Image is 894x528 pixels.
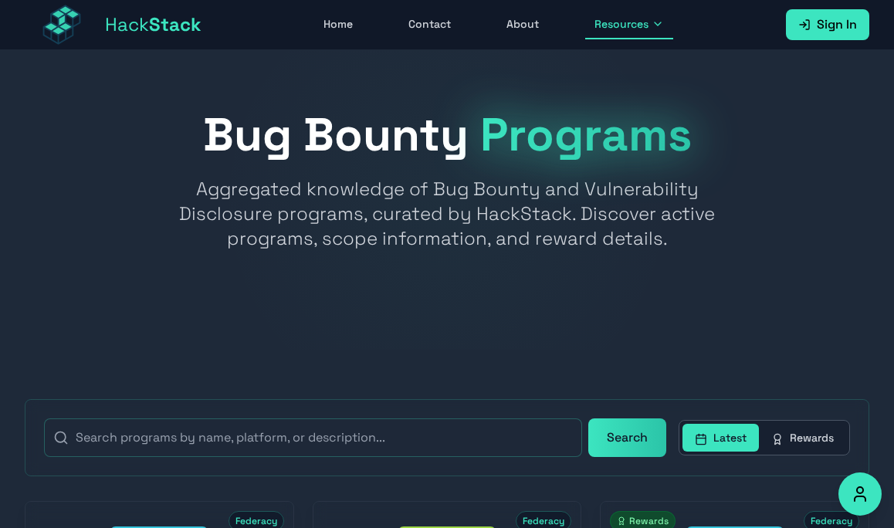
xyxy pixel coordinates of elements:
[585,10,673,39] button: Resources
[594,16,648,32] span: Resources
[149,12,201,36] span: Stack
[759,424,846,452] button: Rewards
[786,9,869,40] a: Sign In
[838,472,882,516] button: Accessibility Options
[44,418,582,457] input: Search programs by name, platform, or description...
[105,12,201,37] span: Hack
[314,10,362,39] a: Home
[588,418,666,457] button: Search
[151,177,743,251] p: Aggregated knowledge of Bug Bounty and Vulnerability Disclosure programs, curated by HackStack. D...
[817,15,857,34] span: Sign In
[480,105,692,164] span: Programs
[682,424,759,452] button: Latest
[25,112,869,158] h1: Bug Bounty
[399,10,460,39] a: Contact
[497,10,548,39] a: About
